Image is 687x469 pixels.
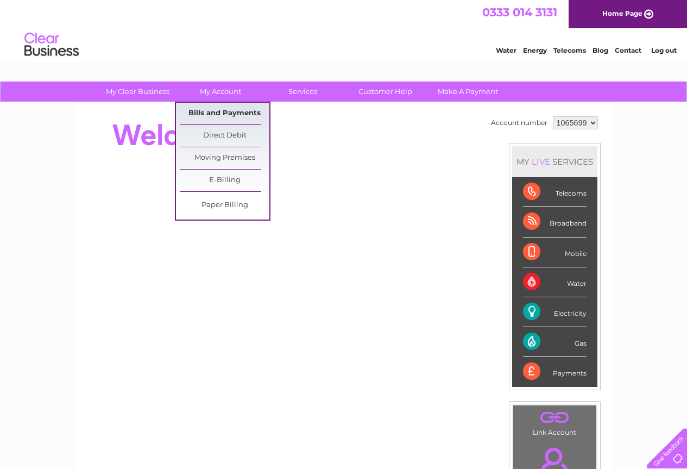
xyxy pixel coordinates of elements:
[523,177,587,207] div: Telecoms
[523,237,587,267] div: Mobile
[180,170,269,191] a: E-Billing
[24,28,79,61] img: logo.png
[175,82,265,102] a: My Account
[258,82,348,102] a: Services
[523,267,587,297] div: Water
[482,5,557,19] a: 0333 014 3131
[496,46,516,54] a: Water
[530,157,552,167] div: LIVE
[553,46,586,54] a: Telecoms
[512,146,597,177] div: MY SERVICES
[423,82,513,102] a: Make A Payment
[516,408,594,427] a: .
[615,46,641,54] a: Contact
[523,357,587,386] div: Payments
[180,147,269,169] a: Moving Premises
[180,125,269,147] a: Direct Debit
[523,297,587,327] div: Electricity
[523,46,547,54] a: Energy
[651,46,677,54] a: Log out
[180,103,269,124] a: Bills and Payments
[523,327,587,357] div: Gas
[513,405,597,439] td: Link Account
[180,195,269,216] a: Paper Billing
[593,46,608,54] a: Blog
[87,6,601,53] div: Clear Business is a trading name of Verastar Limited (registered in [GEOGRAPHIC_DATA] No. 3667643...
[93,82,182,102] a: My Clear Business
[488,114,550,132] td: Account number
[523,207,587,237] div: Broadband
[341,82,430,102] a: Customer Help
